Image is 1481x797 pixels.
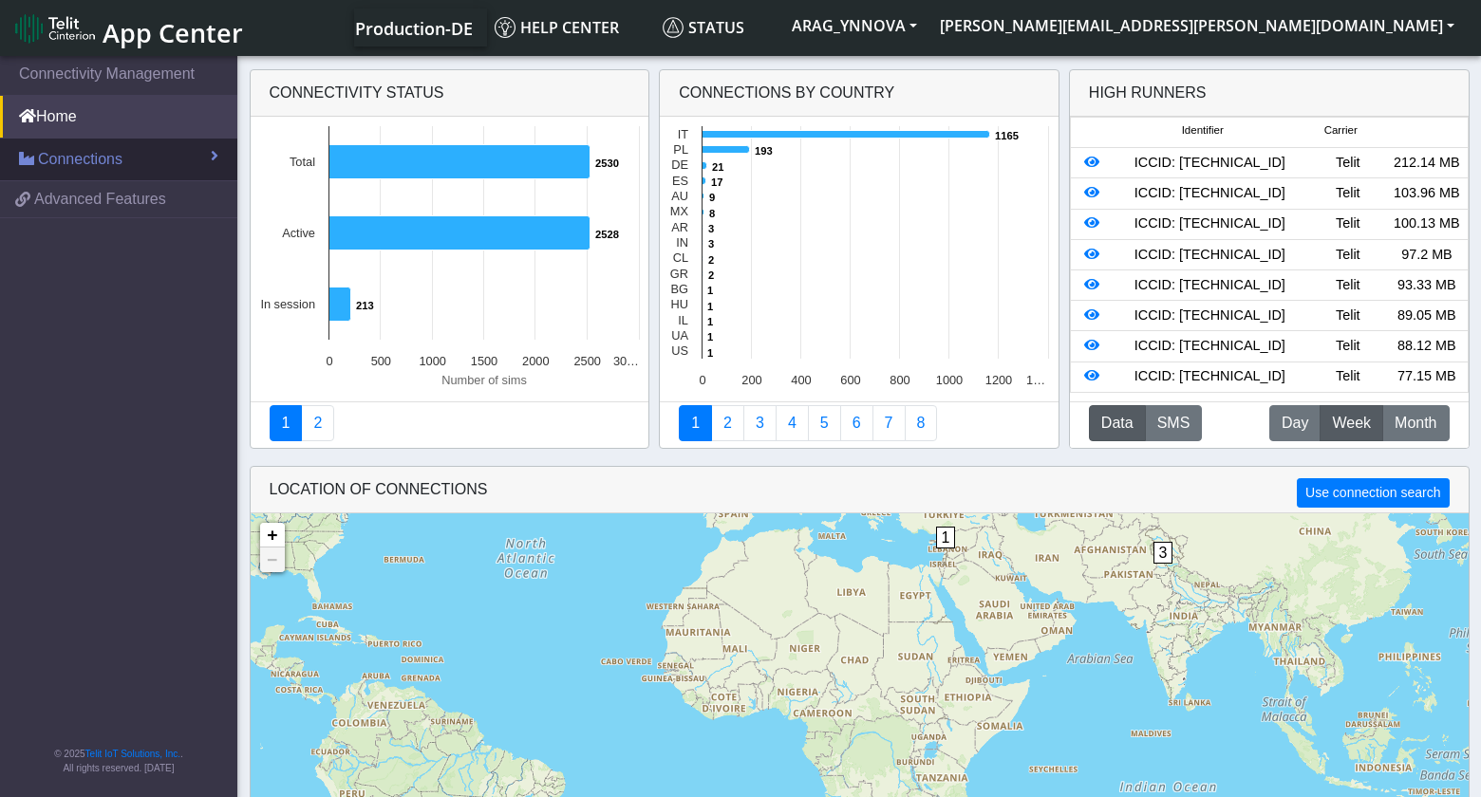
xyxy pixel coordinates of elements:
[671,189,688,203] text: AU
[260,523,285,547] a: Zoom in
[707,285,713,296] text: 1
[700,373,706,387] text: 0
[251,467,1469,513] div: LOCATION OF CONNECTIONS
[741,373,761,387] text: 200
[1332,412,1371,435] span: Week
[1308,153,1387,174] div: Telit
[708,238,714,250] text: 3
[1387,336,1466,357] div: 88.12 MB
[709,208,715,219] text: 8
[776,405,809,441] a: Connections By Carrier
[356,300,374,311] text: 213
[1308,213,1387,234] div: Telit
[1089,82,1207,104] div: High Runners
[995,130,1019,141] text: 1165
[712,161,723,173] text: 21
[660,70,1059,117] div: Connections By Country
[1111,366,1308,387] div: ICCID: [TECHNICAL_ID]
[1387,306,1466,326] div: 89.05 MB
[260,297,315,311] text: In session
[595,229,619,240] text: 2528
[495,17,619,38] span: Help center
[1111,213,1308,234] div: ICCID: [TECHNICAL_ID]
[1387,366,1466,387] div: 77.15 MB
[708,254,714,266] text: 2
[1308,306,1387,326] div: Telit
[1395,412,1436,435] span: Month
[678,127,689,141] text: IT
[707,331,713,343] text: 1
[354,9,472,46] a: Your current platform instance
[936,527,956,548] span: 1
[103,15,243,50] span: App Center
[670,204,689,218] text: MX
[1308,275,1387,296] div: Telit
[905,405,938,441] a: Not Connected for 30 days
[890,373,909,387] text: 800
[1111,183,1308,204] div: ICCID: [TECHNICAL_ID]
[1111,336,1308,357] div: ICCID: [TECHNICAL_ID]
[1297,478,1449,508] button: Use connection search
[679,405,712,441] a: Connections By Country
[470,354,497,368] text: 1500
[928,9,1466,43] button: [PERSON_NAME][EMAIL_ADDRESS][PERSON_NAME][DOMAIN_NAME]
[1387,183,1466,204] div: 103.96 MB
[663,17,744,38] span: Status
[780,9,928,43] button: ARAG_YNNOVA
[1382,405,1449,441] button: Month
[1308,366,1387,387] div: Telit
[1111,245,1308,266] div: ICCID: [TECHNICAL_ID]
[15,8,240,48] a: App Center
[808,405,841,441] a: Usage by Carrier
[671,282,689,296] text: BG
[573,354,600,368] text: 2500
[985,373,1012,387] text: 1200
[673,250,688,265] text: CL
[671,343,688,358] text: US
[1269,405,1321,441] button: Day
[711,405,744,441] a: Carrier
[270,405,630,441] nav: Summary paging
[419,354,445,368] text: 1000
[711,176,722,188] text: 17
[612,354,638,368] text: 30…
[85,749,180,759] a: Telit IoT Solutions, Inc.
[872,405,906,441] a: Zero Session
[655,9,780,46] a: Status
[663,17,684,38] img: status.svg
[1111,306,1308,326] div: ICCID: [TECHNICAL_ID]
[270,405,303,441] a: Connectivity status
[301,405,334,441] a: Deployment status
[441,373,527,387] text: Number of sims
[1145,405,1203,441] button: SMS
[840,373,860,387] text: 600
[522,354,549,368] text: 2000
[495,17,516,38] img: knowledge.svg
[370,354,390,368] text: 500
[671,297,688,311] text: HU
[840,405,873,441] a: 14 Days Trend
[15,13,95,44] img: logo-telit-cinterion-gw-new.png
[708,269,714,281] text: 2
[595,158,619,169] text: 2530
[1182,122,1224,139] span: Identifier
[1387,245,1466,266] div: 97.2 MB
[1026,373,1045,387] text: 1…
[251,70,649,117] div: Connectivity status
[1387,153,1466,174] div: 212.14 MB
[1282,412,1308,435] span: Day
[936,527,955,584] div: 1
[708,223,714,234] text: 3
[289,155,314,169] text: Total
[755,145,773,157] text: 193
[1387,213,1466,234] div: 100.13 MB
[1111,275,1308,296] div: ICCID: [TECHNICAL_ID]
[1308,245,1387,266] div: Telit
[671,328,688,343] text: UA
[707,347,713,359] text: 1
[743,405,777,441] a: Usage per Country
[282,226,315,240] text: Active
[38,148,122,171] span: Connections
[671,158,688,172] text: DE
[707,301,713,312] text: 1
